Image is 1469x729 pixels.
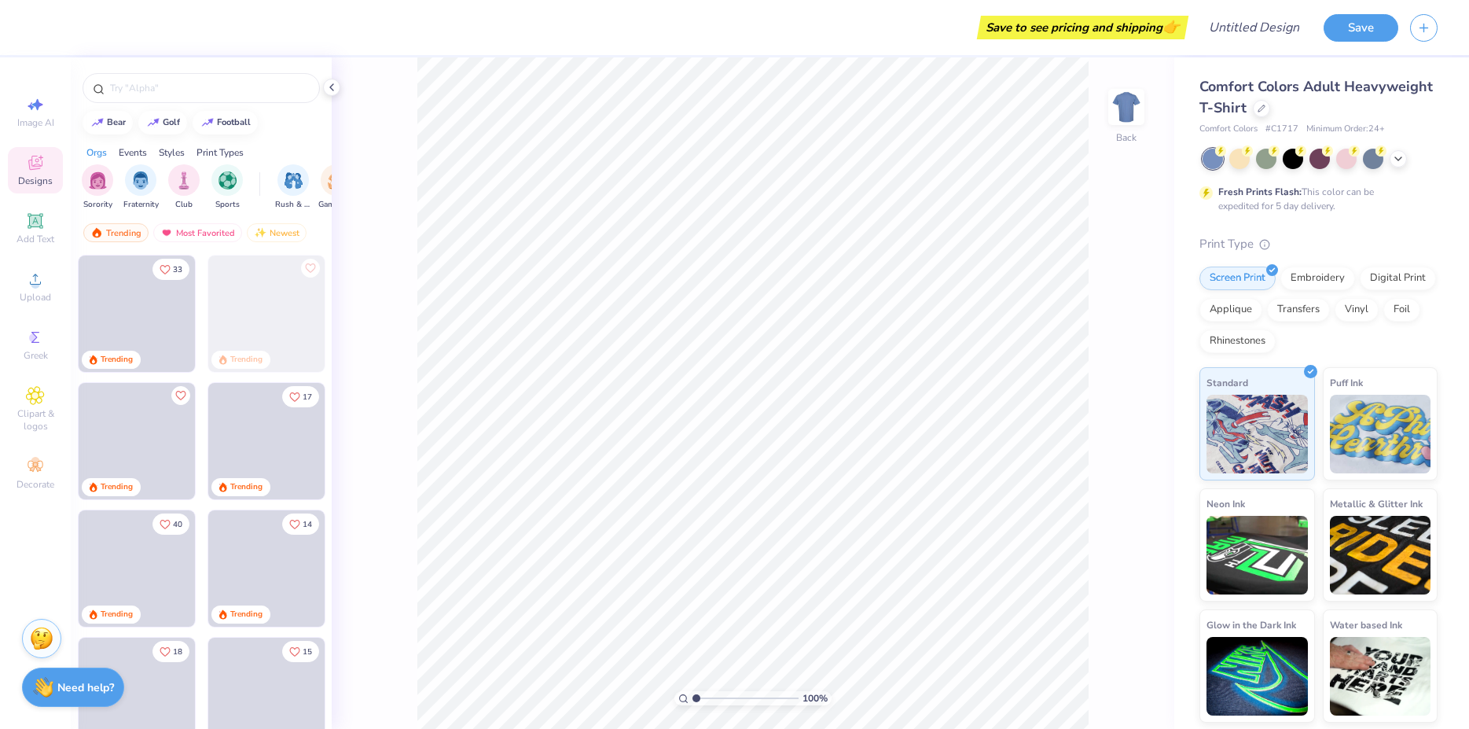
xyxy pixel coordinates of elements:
span: 33 [173,266,182,274]
span: Club [175,199,193,211]
span: Greek [24,349,48,362]
div: golf [163,118,180,127]
button: filter button [123,164,159,211]
span: Fraternity [123,199,159,211]
div: Newest [247,223,307,242]
div: filter for Rush & Bid [275,164,311,211]
button: filter button [275,164,311,211]
button: Like [282,386,319,407]
div: This color can be expedited for 5 day delivery. [1218,185,1412,213]
div: bear [107,118,126,127]
span: # C1717 [1265,123,1298,136]
img: Newest.gif [254,227,266,238]
span: Rush & Bid [275,199,311,211]
div: Trending [101,609,133,620]
div: Trending [230,354,263,366]
img: Water based Ink [1330,637,1431,716]
span: Comfort Colors Adult Heavyweight T-Shirt [1199,77,1433,117]
span: 17 [303,393,312,401]
img: Puff Ink [1330,395,1431,473]
span: Add Text [17,233,54,245]
span: Designs [18,175,53,187]
img: Metallic & Glitter Ink [1330,516,1431,595]
span: Metallic & Glitter Ink [1330,495,1423,512]
button: football [193,111,258,134]
img: Fraternity Image [132,171,149,190]
input: Untitled Design [1196,12,1312,43]
div: Digital Print [1360,267,1436,290]
button: Like [152,514,189,535]
span: 15 [303,648,312,656]
span: 👉 [1162,17,1180,36]
button: bear [83,111,133,134]
button: filter button [168,164,200,211]
div: filter for Club [168,164,200,211]
div: filter for Sports [211,164,243,211]
div: Trending [230,609,263,620]
div: Embroidery [1280,267,1355,290]
span: Puff Ink [1330,374,1363,391]
button: Like [282,514,319,535]
span: Sorority [83,199,112,211]
img: Rush & Bid Image [285,171,303,190]
div: filter for Game Day [318,164,354,211]
div: Print Type [1199,235,1438,253]
span: Neon Ink [1206,495,1245,512]
span: Upload [20,291,51,304]
div: filter for Sorority [82,164,113,211]
span: 100 % [802,691,828,705]
div: Save to see pricing and shipping [981,16,1184,39]
img: trending.gif [90,227,103,238]
span: Sports [215,199,240,211]
div: Screen Print [1199,267,1276,290]
div: Transfers [1267,298,1330,322]
img: Standard [1206,395,1308,473]
button: Like [152,641,189,662]
div: Applique [1199,298,1262,322]
div: Orgs [86,145,107,160]
span: 14 [303,521,312,528]
img: trend_line.gif [147,118,160,127]
span: 40 [173,521,182,528]
span: Minimum Order: 24 + [1306,123,1385,136]
span: Decorate [17,478,54,491]
button: Like [152,259,189,280]
span: Glow in the Dark Ink [1206,617,1296,633]
div: filter for Fraternity [123,164,159,211]
span: Clipart & logos [8,407,63,433]
img: Neon Ink [1206,516,1308,595]
img: Glow in the Dark Ink [1206,637,1308,716]
img: trend_line.gif [91,118,104,127]
img: Sports Image [219,171,237,190]
div: Vinyl [1335,298,1379,322]
div: Most Favorited [153,223,242,242]
img: most_fav.gif [160,227,173,238]
strong: Need help? [57,680,114,695]
div: Trending [101,481,133,493]
div: Events [119,145,147,160]
img: trend_line.gif [201,118,214,127]
div: Trending [101,354,133,366]
button: filter button [82,164,113,211]
div: Rhinestones [1199,330,1276,353]
button: filter button [318,164,354,211]
div: Trending [230,481,263,493]
div: Foil [1383,298,1420,322]
span: Comfort Colors [1199,123,1258,136]
strong: Fresh Prints Flash: [1218,186,1302,198]
div: Trending [83,223,149,242]
span: Image AI [17,116,54,129]
img: Game Day Image [328,171,346,190]
div: Styles [159,145,185,160]
span: Standard [1206,374,1248,391]
img: Back [1111,91,1142,123]
button: Like [171,386,190,405]
div: Print Types [196,145,244,160]
button: Like [301,259,320,278]
input: Try "Alpha" [108,80,310,96]
button: Save [1324,14,1398,42]
button: filter button [211,164,243,211]
span: Game Day [318,199,354,211]
div: Back [1116,131,1137,145]
div: football [217,118,251,127]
